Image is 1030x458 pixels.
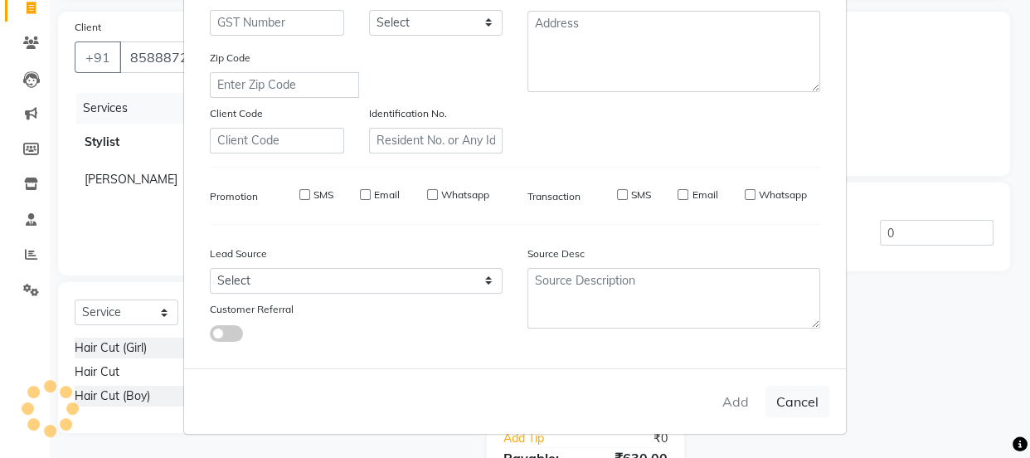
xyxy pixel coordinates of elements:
[374,188,400,202] label: Email
[210,106,263,121] label: Client Code
[631,188,651,202] label: SMS
[759,188,807,202] label: Whatsapp
[210,128,344,153] input: Client Code
[210,72,359,98] input: Enter Zip Code
[765,386,829,417] button: Cancel
[210,246,267,261] label: Lead Source
[210,189,258,204] label: Promotion
[527,189,581,204] label: Transaction
[210,302,294,317] label: Customer Referral
[692,188,717,202] label: Email
[210,51,250,66] label: Zip Code
[369,128,503,153] input: Resident No. or Any Id
[210,10,344,36] input: GST Number
[441,188,489,202] label: Whatsapp
[369,106,447,121] label: Identification No.
[313,188,333,202] label: SMS
[527,246,585,261] label: Source Desc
